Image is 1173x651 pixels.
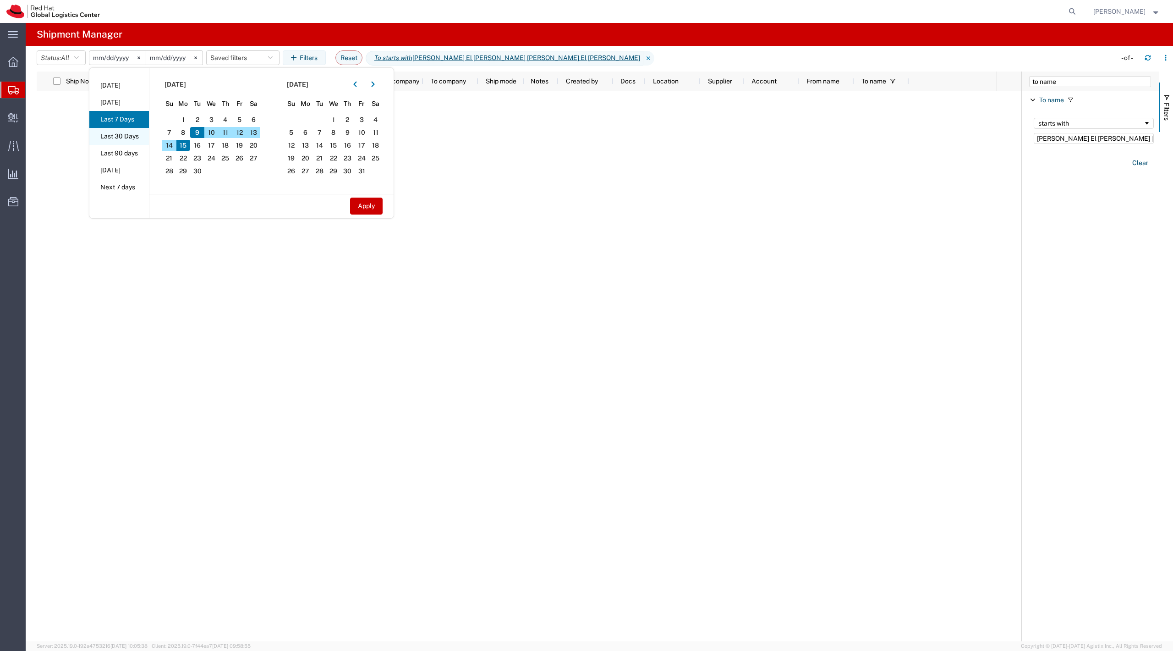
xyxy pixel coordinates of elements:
[368,99,383,109] span: Sa
[1034,118,1154,129] div: Filtering operator
[283,50,326,65] button: Filters
[204,153,219,164] span: 24
[6,5,100,18] img: logo
[1093,6,1146,17] span: Soojung Mansberger
[1038,120,1143,127] div: starts with
[212,643,251,649] span: [DATE] 09:58:55
[340,114,355,125] span: 2
[204,140,219,151] span: 17
[219,114,233,125] span: 4
[1021,642,1162,650] span: Copyright © [DATE]-[DATE] Agistix Inc., All Rights Reserved
[190,127,204,138] span: 9
[326,127,340,138] span: 8
[152,643,251,649] span: Client: 2025.19.0-7f44ea7
[176,153,191,164] span: 22
[162,127,176,138] span: 7
[232,114,247,125] span: 5
[340,166,355,177] span: 30
[219,99,233,109] span: Th
[366,51,643,66] span: To starts with Mohamed Omar El Gendy Mohamed Omar El Gendy
[89,128,149,145] li: Last 30 Days
[162,99,176,109] span: Su
[89,111,149,128] li: Last 7 Days
[89,145,149,162] li: Last 90 days
[312,140,327,151] span: 14
[368,153,383,164] span: 25
[89,162,149,179] li: [DATE]
[340,153,355,164] span: 23
[285,127,299,138] span: 5
[566,77,598,85] span: Created by
[653,77,679,85] span: Location
[37,643,148,649] span: Server: 2025.19.0-192a4753216
[247,99,261,109] span: Sa
[312,99,327,109] span: Tu
[206,50,280,65] button: Saved filters
[1127,155,1154,171] button: Clear
[486,77,516,85] span: Ship mode
[1029,76,1151,87] input: Filter Columns Input
[374,53,412,63] i: To starts with
[89,179,149,196] li: Next 7 days
[287,80,308,89] span: [DATE]
[368,127,383,138] span: 11
[806,77,839,85] span: From name
[1121,53,1137,63] div: - of -
[708,77,732,85] span: Supplier
[368,114,383,125] span: 4
[1022,91,1159,641] div: Filter List 1 Filters
[37,23,122,46] h4: Shipment Manager
[232,153,247,164] span: 26
[162,140,176,151] span: 14
[1039,96,1064,104] span: To name
[620,77,636,85] span: Docs
[247,140,261,151] span: 20
[355,114,369,125] span: 3
[326,166,340,177] span: 29
[285,140,299,151] span: 12
[285,166,299,177] span: 26
[219,127,233,138] span: 11
[37,50,86,65] button: Status:All
[326,140,340,151] span: 15
[176,140,191,151] span: 15
[298,99,312,109] span: Mo
[247,114,261,125] span: 6
[204,99,219,109] span: We
[190,99,204,109] span: Tu
[312,127,327,138] span: 7
[190,114,204,125] span: 2
[355,153,369,164] span: 24
[176,166,191,177] span: 29
[298,127,312,138] span: 6
[162,166,176,177] span: 28
[176,127,191,138] span: 8
[751,77,777,85] span: Account
[190,166,204,177] span: 30
[298,153,312,164] span: 20
[340,127,355,138] span: 9
[89,77,149,94] li: [DATE]
[376,77,419,85] span: From company
[110,643,148,649] span: [DATE] 10:05:38
[861,77,886,85] span: To name
[164,80,186,89] span: [DATE]
[66,77,90,85] span: Ship No.
[176,99,191,109] span: Mo
[1093,6,1161,17] button: [PERSON_NAME]
[326,99,340,109] span: We
[340,140,355,151] span: 16
[326,114,340,125] span: 1
[285,99,299,109] span: Su
[146,51,203,65] input: Not set
[232,99,247,109] span: Fr
[355,166,369,177] span: 31
[355,140,369,151] span: 17
[355,99,369,109] span: Fr
[1034,133,1154,144] input: Filter Value
[531,77,548,85] span: Notes
[326,153,340,164] span: 22
[285,153,299,164] span: 19
[232,127,247,138] span: 12
[61,54,69,61] span: All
